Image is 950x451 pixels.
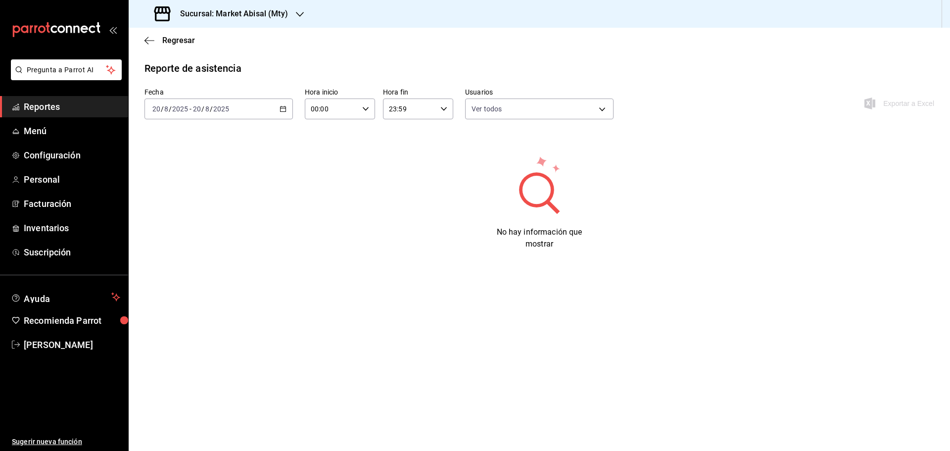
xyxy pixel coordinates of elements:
[11,59,122,80] button: Pregunta a Parrot AI
[24,197,120,210] span: Facturación
[192,105,201,113] input: --
[172,8,288,20] h3: Sucursal: Market Abisal (Mty)
[24,338,120,351] span: [PERSON_NAME]
[27,65,106,75] span: Pregunta a Parrot AI
[144,61,241,76] div: Reporte de asistencia
[162,36,195,45] span: Regresar
[383,89,453,96] label: Hora fin
[205,105,210,113] input: --
[7,72,122,82] a: Pregunta a Parrot AI
[24,246,120,259] span: Suscripción
[497,227,582,249] span: No hay información que mostrar
[144,89,293,96] label: Fecha
[152,105,161,113] input: --
[172,105,189,113] input: ----
[24,100,120,113] span: Reportes
[472,104,502,114] span: Ver todos
[169,105,172,113] span: /
[109,26,117,34] button: open_drawer_menu
[201,105,204,113] span: /
[24,221,120,235] span: Inventarios
[465,89,614,96] label: Usuarios
[12,437,120,447] span: Sugerir nueva función
[24,314,120,327] span: Recomienda Parrot
[24,291,107,303] span: Ayuda
[144,36,195,45] button: Regresar
[24,173,120,186] span: Personal
[161,105,164,113] span: /
[190,105,191,113] span: -
[24,124,120,138] span: Menú
[305,89,375,96] label: Hora inicio
[24,149,120,162] span: Configuración
[210,105,213,113] span: /
[164,105,169,113] input: --
[213,105,230,113] input: ----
